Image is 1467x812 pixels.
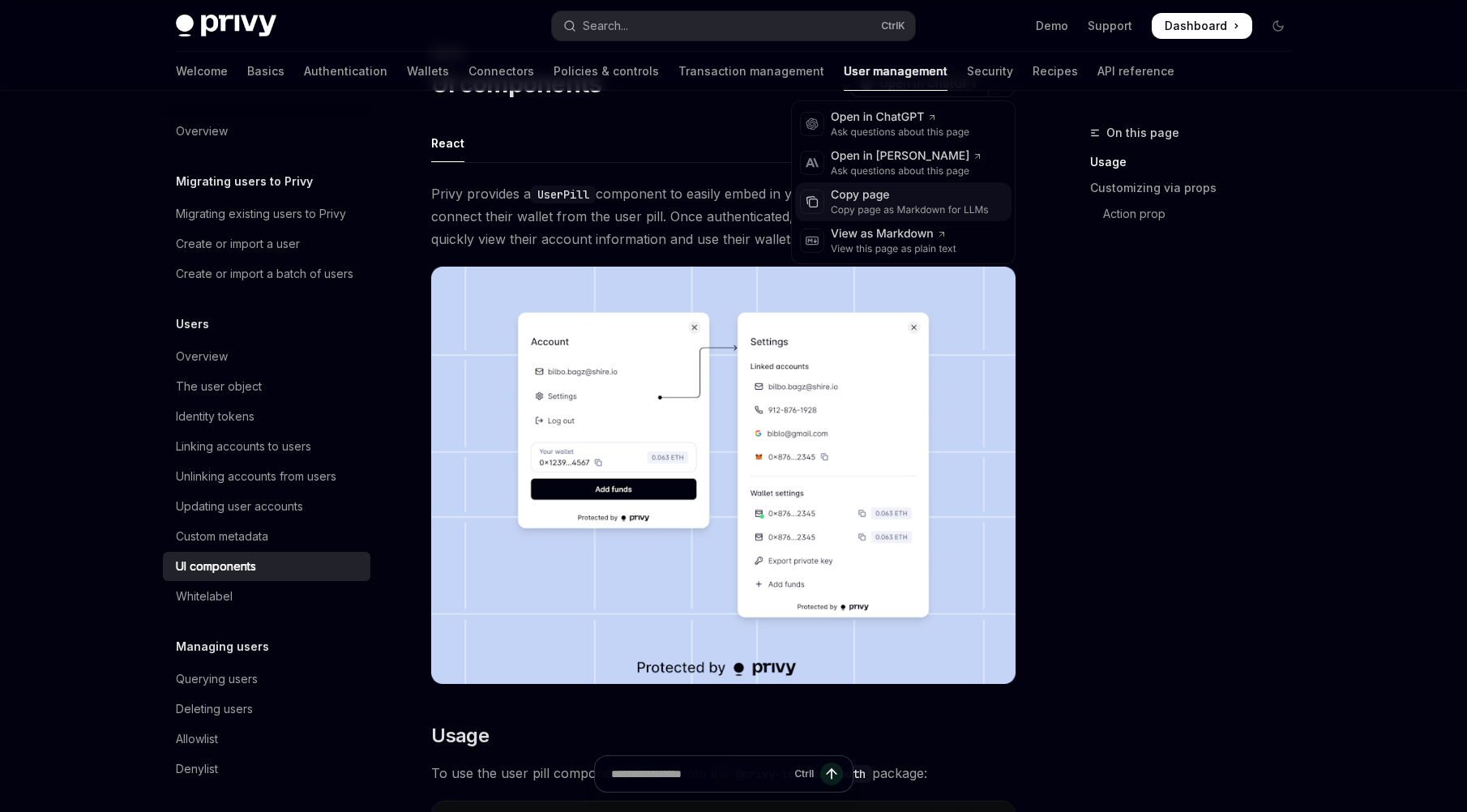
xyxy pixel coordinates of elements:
[831,226,956,242] div: View as Markdown
[407,52,449,91] a: Wallets
[163,372,370,401] a: The user object
[1033,52,1078,91] a: Recipes
[176,637,269,656] h5: Managing users
[176,52,228,91] a: Welcome
[163,259,370,288] a: Create or import a batch of users
[611,756,788,792] input: Ask a question...
[163,402,370,431] a: Identity tokens
[431,182,1016,250] span: Privy provides a component to easily embed in your application. Users can login or connect their ...
[831,148,982,165] div: Open in [PERSON_NAME]
[176,669,258,689] div: Querying users
[831,109,969,126] div: Open in ChatGPT
[967,52,1013,91] a: Security
[304,52,387,91] a: Authentication
[163,432,370,461] a: Linking accounts to users
[1090,175,1304,201] a: Customizing via props
[163,117,370,146] a: Overview
[552,11,915,41] button: Open search
[831,203,989,216] div: Copy page as Markdown for LLMs
[163,552,370,581] a: UI components
[1152,13,1252,39] a: Dashboard
[431,267,1016,684] img: images/Userpill2.png
[431,124,464,162] div: React
[1106,123,1179,143] span: On this page
[881,19,905,32] span: Ctrl K
[831,242,956,255] div: View this page as plain text
[831,165,982,177] div: Ask questions about this page
[163,522,370,551] a: Custom metadata
[583,16,628,36] div: Search...
[554,52,659,91] a: Policies & controls
[176,699,253,719] div: Deleting users
[1165,18,1227,34] span: Dashboard
[176,587,233,606] div: Whitelabel
[176,497,303,516] div: Updating user accounts
[1088,18,1132,34] a: Support
[468,52,534,91] a: Connectors
[820,763,843,785] button: Send message
[163,229,370,259] a: Create or import a user
[176,172,313,191] h5: Migrating users to Privy
[176,347,228,366] div: Overview
[176,234,300,254] div: Create or import a user
[831,126,969,139] div: Ask questions about this page
[531,186,596,203] code: UserPill
[163,724,370,754] a: Allowlist
[176,437,311,456] div: Linking accounts to users
[176,729,218,749] div: Allowlist
[163,754,370,784] a: Denylist
[163,582,370,611] a: Whitelabel
[1090,149,1304,175] a: Usage
[163,665,370,694] a: Querying users
[163,462,370,491] a: Unlinking accounts from users
[163,199,370,229] a: Migrating existing users to Privy
[176,407,254,426] div: Identity tokens
[1097,52,1174,91] a: API reference
[176,314,209,334] h5: Users
[163,342,370,371] a: Overview
[1265,13,1291,39] button: Toggle dark mode
[678,52,824,91] a: Transaction management
[176,264,353,284] div: Create or import a batch of users
[176,557,256,576] div: UI components
[176,467,336,486] div: Unlinking accounts from users
[176,759,218,779] div: Denylist
[831,187,989,203] div: Copy page
[844,52,947,91] a: User management
[247,52,284,91] a: Basics
[176,122,228,141] div: Overview
[176,204,346,224] div: Migrating existing users to Privy
[176,527,268,546] div: Custom metadata
[163,492,370,521] a: Updating user accounts
[163,694,370,724] a: Deleting users
[176,377,262,396] div: The user object
[431,723,489,749] span: Usage
[1036,18,1068,34] a: Demo
[176,15,276,37] img: dark logo
[1090,201,1304,227] a: Action prop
